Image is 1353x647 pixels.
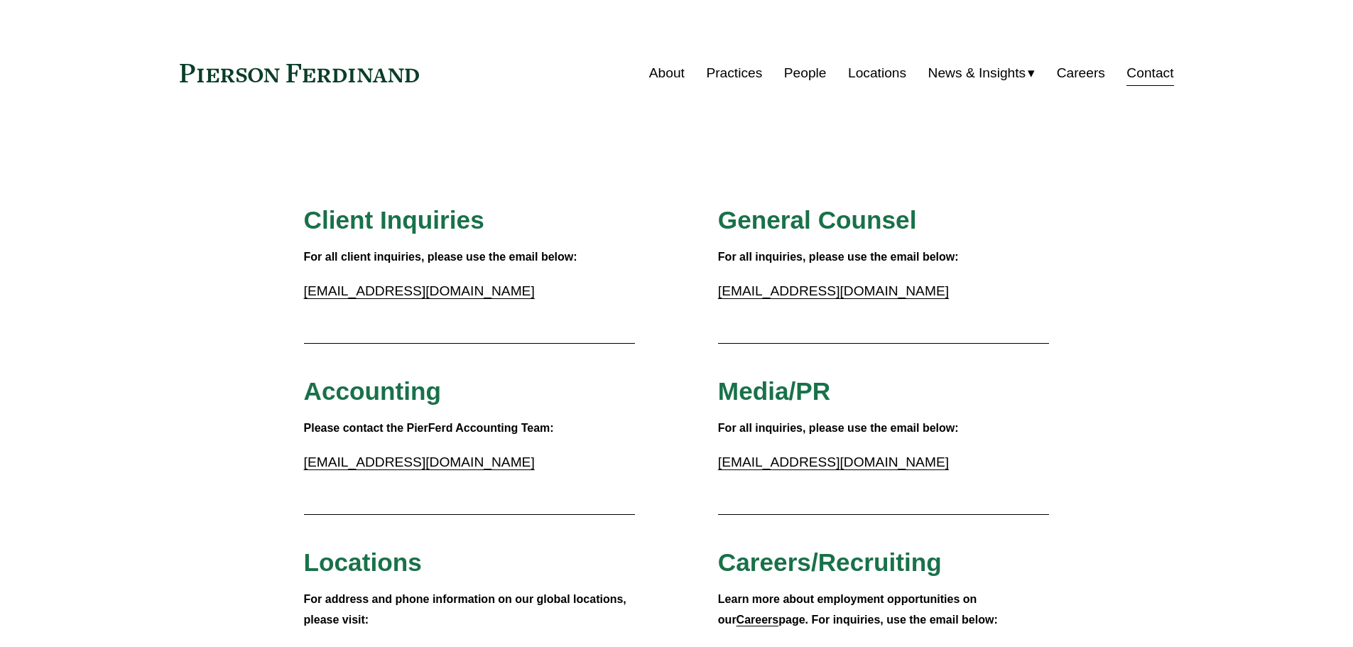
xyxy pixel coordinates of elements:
[718,548,942,576] span: Careers/Recruiting
[304,593,630,626] strong: For address and phone information on our global locations, please visit:
[718,283,949,298] a: [EMAIL_ADDRESS][DOMAIN_NAME]
[784,60,827,87] a: People
[718,593,980,626] strong: Learn more about employment opportunities on our
[649,60,685,87] a: About
[928,61,1026,86] span: News & Insights
[304,548,422,576] span: Locations
[737,614,779,626] a: Careers
[304,283,535,298] a: [EMAIL_ADDRESS][DOMAIN_NAME]
[718,251,959,263] strong: For all inquiries, please use the email below:
[304,206,484,234] span: Client Inquiries
[1057,60,1105,87] a: Careers
[1126,60,1173,87] a: Contact
[304,377,442,405] span: Accounting
[304,455,535,469] a: [EMAIL_ADDRESS][DOMAIN_NAME]
[304,251,577,263] strong: For all client inquiries, please use the email below:
[718,455,949,469] a: [EMAIL_ADDRESS][DOMAIN_NAME]
[706,60,762,87] a: Practices
[778,614,998,626] strong: page. For inquiries, use the email below:
[718,422,959,434] strong: For all inquiries, please use the email below:
[718,206,917,234] span: General Counsel
[718,377,830,405] span: Media/PR
[848,60,906,87] a: Locations
[928,60,1036,87] a: folder dropdown
[304,422,554,434] strong: Please contact the PierFerd Accounting Team:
